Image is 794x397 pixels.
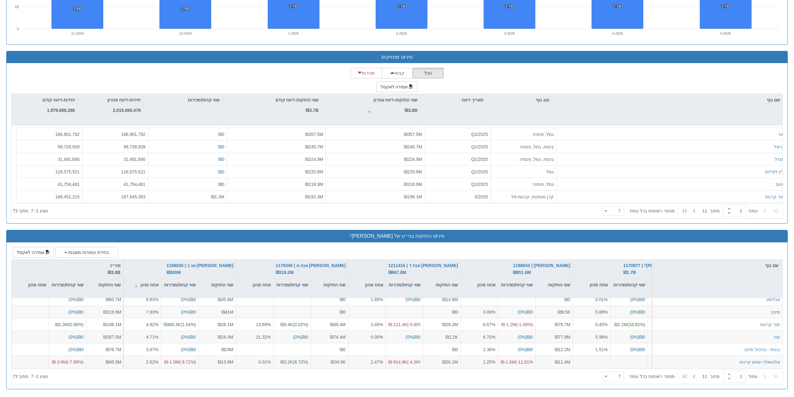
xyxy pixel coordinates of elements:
p: יחידות-דיווח קודם [42,97,75,103]
span: ( 0 %) [69,297,84,302]
div: Q1/2025 [427,144,488,150]
div: 99,728,509 [19,144,80,150]
div: שווי קניות/מכירות [611,279,648,298]
div: גננות - בניהול מיטב [744,346,780,353]
div: שווי החזקות [311,279,348,291]
span: ₪0 [340,310,346,315]
tspan: 2.1B [397,4,406,8]
div: שווי החזקות [536,279,573,291]
div: 13.69% [239,321,271,328]
div: אחוז מהון [348,279,386,291]
span: ₪0 [639,310,645,315]
span: ₪20.1M [442,360,458,365]
div: 166,901,792 [19,131,80,137]
div: אחוז מהון [124,279,161,291]
span: ₪851.6M [513,270,531,275]
button: שמירה לאקסל [377,82,418,92]
span: ₪0 [340,297,346,302]
span: ₪-1.2M [501,322,516,327]
span: ( 0 %) [630,347,645,352]
div: מור [778,131,785,137]
div: שווי קניות/מכירות [498,279,535,298]
div: ילין לפידות [765,169,785,175]
button: מור קרנות [760,321,780,328]
div: 31,491,690 [19,156,80,162]
span: ( 1.54 %) [163,322,196,327]
strong: ₪3.8B [405,108,417,113]
span: ₪220.8M [305,169,323,174]
div: 41,754,481 [85,181,145,187]
span: ‏עמוד [748,373,758,380]
div: שווי קניות/מכירות [161,279,198,298]
span: ₪0 [452,347,458,352]
span: ₪0 [190,310,196,315]
span: ( 0 %) [181,297,196,302]
text: 0 [17,27,19,31]
button: הראל [774,144,785,150]
span: ( -11.61 %) [501,359,533,365]
span: ( 0 %) [181,335,196,340]
div: 1.36% [463,346,495,353]
span: ₪26.1M [218,322,233,327]
span: ₪3.8B [108,270,120,275]
span: ‏מספר רשומות בכל עמוד [629,208,675,214]
div: 8.67% [463,321,495,328]
div: 5/2025 [427,194,488,200]
span: ₪77.9M [555,335,570,340]
span: ( 8.72 %) [280,360,308,365]
span: ( -1.49 %) [501,321,533,328]
div: 5.88% [576,309,608,315]
h3: פירוט החזקות בני״ע של [PERSON_NAME]'י [11,233,783,239]
text: 1B [15,5,19,9]
div: 1.51% [576,346,608,353]
span: ₪45.6M [218,297,233,302]
button: מור [773,334,780,340]
div: גמל, פנסיה [493,131,554,137]
span: ₪0 [527,347,533,352]
span: ( 0 %) [293,335,308,340]
div: סה״כ [14,262,120,276]
div: 1.85% [351,296,383,303]
span: ₪0 [218,144,224,149]
div: שווי קניות/מכירות [49,279,86,298]
div: שווי החזקות [423,279,460,291]
span: ₪245.7M [404,144,422,149]
span: ₪14.8M [442,297,458,302]
text: 12-2024 [179,32,192,35]
div: שם גוף [552,94,782,106]
span: ₪1.7B [623,270,636,275]
span: ( 0 %) [630,310,645,315]
span: ₪19M [222,347,233,352]
div: 41,754,481 [19,181,80,187]
tspan: 2.1B [289,4,298,8]
span: 11 [702,208,710,214]
div: 4.71% [126,334,158,340]
span: ₪224.9M [305,157,323,162]
button: [PERSON_NAME] אג ב | 1198035 ₪300M [167,262,233,276]
tspan: 2.1B [613,4,621,8]
div: [PERSON_NAME] | 1198043 [513,262,570,276]
span: ₪78.7M [555,322,570,327]
span: ₪218.9M [305,182,323,187]
span: ₪0 [218,157,224,162]
div: 4.92% [126,321,158,328]
button: [PERSON_NAME]'י | 1170877 ₪1.7B [623,262,683,276]
div: [PERSON_NAME]'י | 1170877 [623,262,683,276]
span: ₪357.5M [404,132,422,137]
text: 4-2025 [612,32,623,35]
span: ₪196.1M [103,322,121,327]
span: ₪319.2M [276,270,294,275]
div: קרן נאמנות, קרנות סל [493,194,554,200]
span: ₪0 [639,297,645,302]
span: ( 0 %) [630,297,645,302]
span: ( 0 %) [518,310,533,315]
span: ₪13.9M [218,360,233,365]
button: קניות [382,68,413,78]
span: ₪-3.8M [52,360,67,365]
span: ₪41M [222,310,233,315]
div: 7.93% [126,309,158,315]
div: 0.00% [351,334,383,340]
p: שווי החזקות-דיווח קודם [275,97,319,103]
span: ₪0 [190,335,196,340]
